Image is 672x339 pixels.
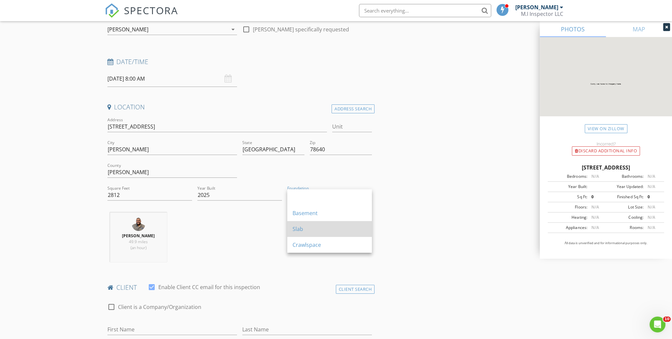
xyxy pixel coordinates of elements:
[647,173,655,179] span: N/A
[105,9,178,23] a: SPECTORA
[647,184,655,189] span: N/A
[548,164,664,171] div: [STREET_ADDRESS]
[550,204,587,210] div: Floors:
[550,184,587,190] div: Year Built:
[293,209,367,217] div: Basement
[515,4,558,11] div: [PERSON_NAME]
[647,204,655,210] span: N/A
[591,225,599,230] span: N/A
[550,214,587,220] div: Heating:
[606,194,643,200] div: Finished Sq Ft:
[107,283,372,292] h4: client
[105,3,119,18] img: The Best Home Inspection Software - Spectora
[158,284,260,290] label: Enable Client CC email for this inspection
[540,21,606,37] a: PHOTOS
[606,173,643,179] div: Bathrooms:
[548,241,664,245] p: All data is unverified and for informational purposes only.
[540,141,672,146] div: Incorrect?
[107,26,148,32] div: [PERSON_NAME]
[606,204,643,210] div: Lot Size:
[124,3,178,17] span: SPECTORA
[643,194,662,200] div: 0
[132,218,145,231] img: subject_1.png
[587,194,606,200] div: 0
[606,21,672,37] a: MAP
[107,57,372,66] h4: Date/Time
[647,225,655,230] span: N/A
[606,184,643,190] div: Year Updated:
[129,239,148,245] span: 49.9 miles
[521,11,563,17] div: M.I Inspector LLC
[550,173,587,179] div: Bedrooms:
[118,304,201,310] label: Client is a Company/Organization
[332,104,375,113] div: Address Search
[540,37,672,132] img: streetview
[663,317,671,322] span: 10
[591,204,599,210] span: N/A
[229,25,237,33] i: arrow_drop_down
[647,214,655,220] span: N/A
[107,71,237,87] input: Select date
[550,225,587,231] div: Appliances:
[253,26,349,33] label: [PERSON_NAME] specifically requested
[606,214,643,220] div: Cooling:
[585,124,627,133] a: View on Zillow
[606,225,643,231] div: Rooms:
[591,214,599,220] span: N/A
[550,194,587,200] div: Sq Ft:
[131,245,146,250] span: (an hour)
[359,4,491,17] input: Search everything...
[572,146,640,156] div: Discard Additional info
[293,225,367,233] div: Slab
[122,233,155,239] strong: [PERSON_NAME]
[650,317,665,332] iframe: Intercom live chat
[107,103,372,111] h4: Location
[293,241,367,249] div: Crawlspace
[591,173,599,179] span: N/A
[336,285,375,294] div: Client Search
